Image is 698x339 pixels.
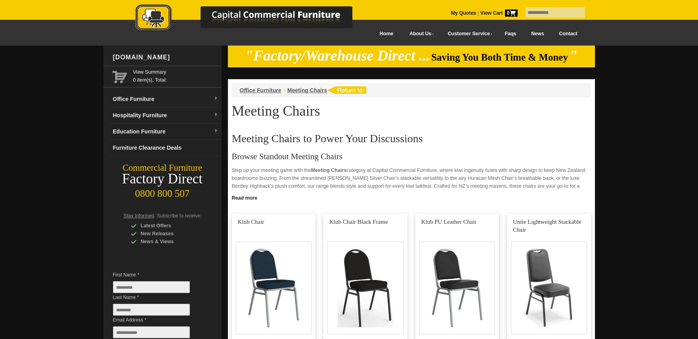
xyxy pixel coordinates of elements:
[451,10,476,16] a: My Quotes
[131,222,206,230] div: Latest Offers
[103,173,222,185] div: Factory Direct
[113,304,190,316] input: Last Name *
[103,184,222,199] div: 0800 800 507
[103,162,222,173] div: Commercial Furniture
[133,68,218,76] a: View Summary
[497,25,524,43] a: Faqs
[232,103,591,118] h1: Meeting Chairs
[311,168,347,173] strong: Meeting Chairs
[113,293,202,301] span: Last Name *
[113,4,391,35] a: Capital Commercial Furniture Logo
[113,326,190,338] input: Email Address *
[113,281,190,293] input: First Name *
[524,25,551,43] a: News
[232,166,591,198] p: Step up your meeting game with the category at Capital Commercial Furniture, where kiwi ingenuity...
[479,10,517,16] a: View Cart0
[283,86,285,94] li: ›
[110,124,222,140] a: Education Furnituredropdown
[240,87,281,93] a: Office Furniture
[214,129,218,133] img: dropdown
[131,238,206,246] div: News & Views
[551,25,585,43] a: Contact
[110,107,222,124] a: Hospitality Furnituredropdown
[480,10,518,16] strong: View Cart
[131,230,206,238] div: New Releases
[110,46,222,69] div: [DOMAIN_NAME]
[110,140,222,156] a: Furniture Clearance Deals
[569,48,578,64] em: "
[157,213,201,219] span: Subscribe to receive:
[327,86,366,94] img: return to
[214,112,218,117] img: dropdown
[228,192,595,202] a: Click to read more
[245,48,430,64] em: "Factory/Warehouse Direct ...
[439,25,497,43] a: Customer Service
[214,96,218,101] img: dropdown
[401,25,439,43] a: About Us
[110,91,222,107] a: Office Furnituredropdown
[232,152,591,160] h3: Browse Standout Meeting Chairs
[113,316,202,324] span: Email Address *
[287,87,327,93] a: Meeting Chairs
[113,4,391,33] img: Capital Commercial Furniture Logo
[232,133,591,145] h2: Meeting Chairs to Power Your Discussions
[133,68,218,83] span: 0 item(s), Total:
[431,52,568,63] span: Saving You Both Time & Money
[113,271,202,279] span: First Name *
[505,10,518,17] span: 0
[124,213,155,219] span: Stay Informed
